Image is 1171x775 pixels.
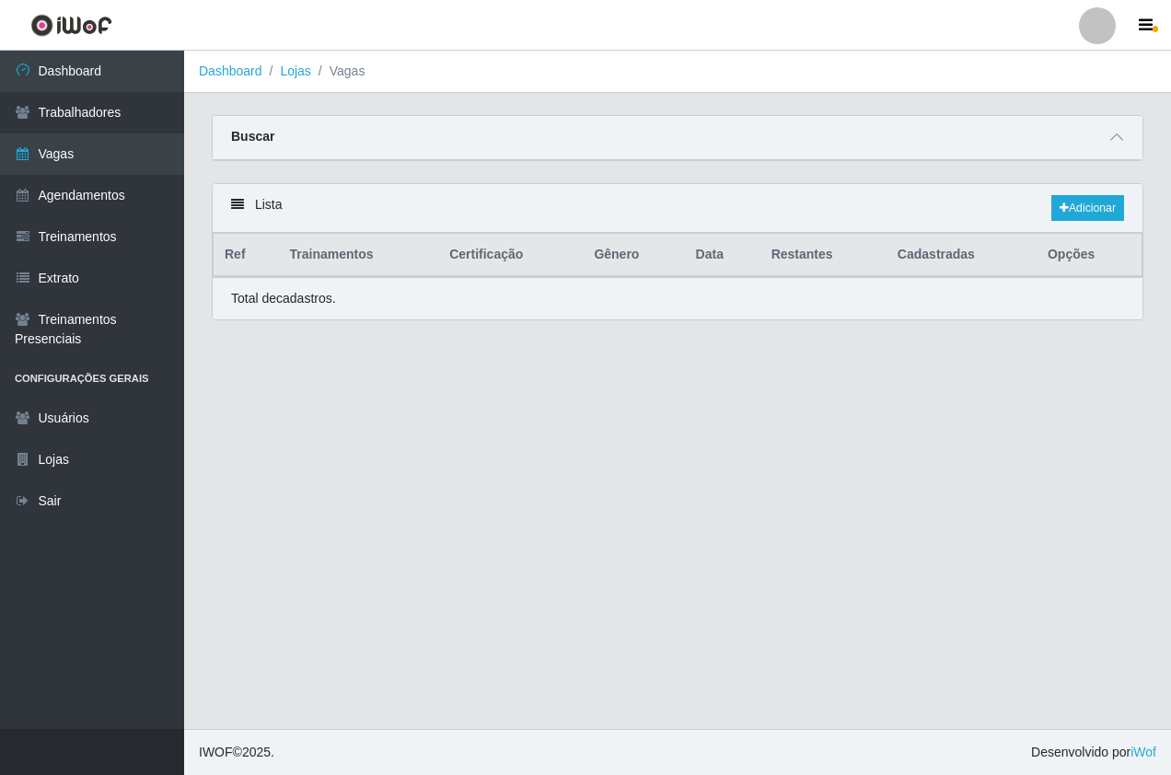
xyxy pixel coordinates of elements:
[1051,195,1124,221] a: Adicionar
[30,14,112,37] img: CoreUI Logo
[213,184,1142,233] div: Lista
[279,234,439,277] th: Trainamentos
[760,234,887,277] th: Restantes
[311,62,365,81] li: Vagas
[685,234,760,277] th: Data
[887,234,1037,277] th: Cadastradas
[184,51,1171,93] nav: breadcrumb
[199,745,233,759] span: IWOF
[280,64,310,78] a: Lojas
[438,234,583,277] th: Certificação
[583,234,684,277] th: Gênero
[1031,743,1156,762] span: Desenvolvido por
[231,289,336,308] p: Total de cadastros.
[1037,234,1142,277] th: Opções
[199,743,274,762] span: © 2025 .
[214,234,279,277] th: Ref
[199,64,262,78] a: Dashboard
[231,129,274,144] strong: Buscar
[1130,745,1156,759] a: iWof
